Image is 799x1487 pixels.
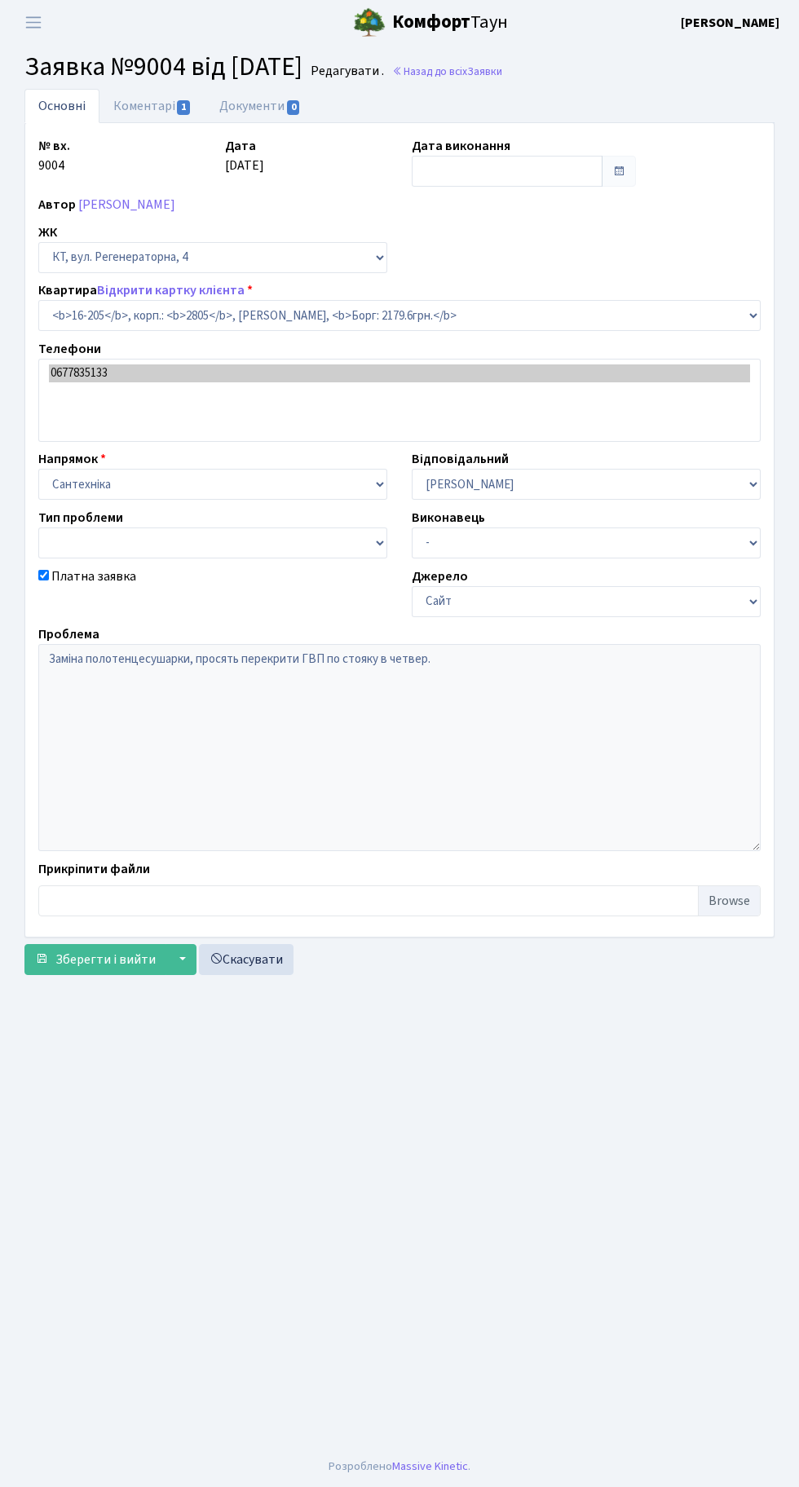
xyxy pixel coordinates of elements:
span: Таун [392,9,508,37]
label: Телефони [38,339,101,359]
label: Квартира [38,280,253,300]
label: № вх. [38,136,70,156]
label: Проблема [38,624,99,644]
label: ЖК [38,223,57,242]
a: Основні [24,89,99,123]
span: 0 [287,100,300,115]
label: Прикріпити файли [38,859,150,879]
label: Джерело [412,567,468,586]
label: Відповідальний [412,449,509,469]
button: Зберегти і вийти [24,944,166,975]
button: Переключити навігацію [13,9,54,36]
a: Документи [205,89,315,123]
div: Розроблено . [329,1458,470,1476]
option: 0677835133 [49,364,750,382]
a: [PERSON_NAME] [78,196,175,214]
a: Коментарі [99,89,205,123]
a: Скасувати [199,944,294,975]
a: [PERSON_NAME] [681,13,779,33]
label: Платна заявка [51,567,136,586]
textarea: Заміна полотенцесушарки, просять перекрити ГВП по стояку в четвер. [38,644,761,851]
span: Заявка №9004 від [DATE] [24,48,302,86]
small: Редагувати . [307,64,384,79]
label: Напрямок [38,449,106,469]
label: Тип проблеми [38,508,123,527]
label: Виконавець [412,508,485,527]
b: Комфорт [392,9,470,35]
select: ) [38,300,761,331]
label: Дата [225,136,256,156]
a: Massive Kinetic [392,1458,468,1475]
b: [PERSON_NAME] [681,14,779,32]
a: Відкрити картку клієнта [97,281,245,299]
img: logo.png [353,7,386,39]
div: [DATE] [213,136,399,187]
span: Зберегти і вийти [55,951,156,969]
span: 1 [177,100,190,115]
label: Автор [38,195,76,214]
div: 9004 [26,136,213,187]
a: Назад до всіхЗаявки [392,64,502,79]
span: Заявки [467,64,502,79]
label: Дата виконання [412,136,510,156]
